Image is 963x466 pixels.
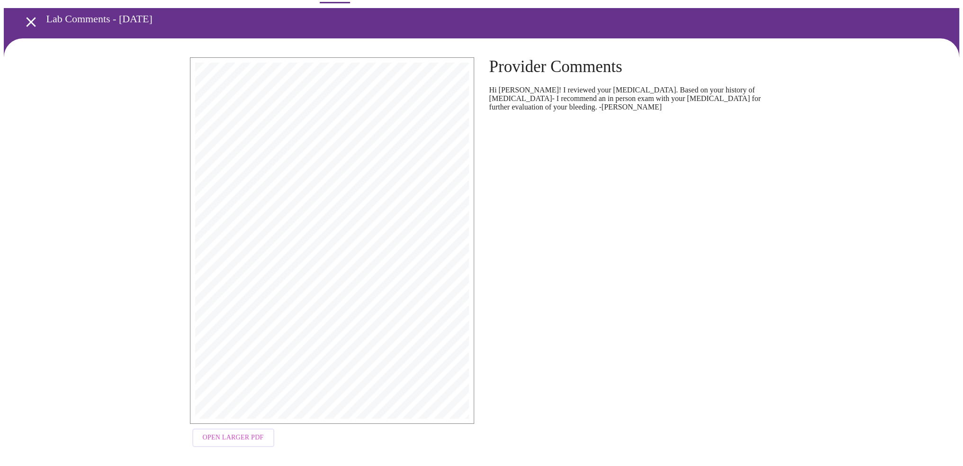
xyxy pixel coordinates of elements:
[17,8,45,36] button: open drawer
[489,86,774,111] p: Hi [PERSON_NAME]! I reviewed your [MEDICAL_DATA]. Based on your history of [MEDICAL_DATA]- I reco...
[192,429,274,447] button: Open Larger PDF
[46,13,910,25] h3: Lab Comments - [DATE]
[203,432,264,444] span: Open Larger PDF
[489,57,774,76] h4: Provider Comments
